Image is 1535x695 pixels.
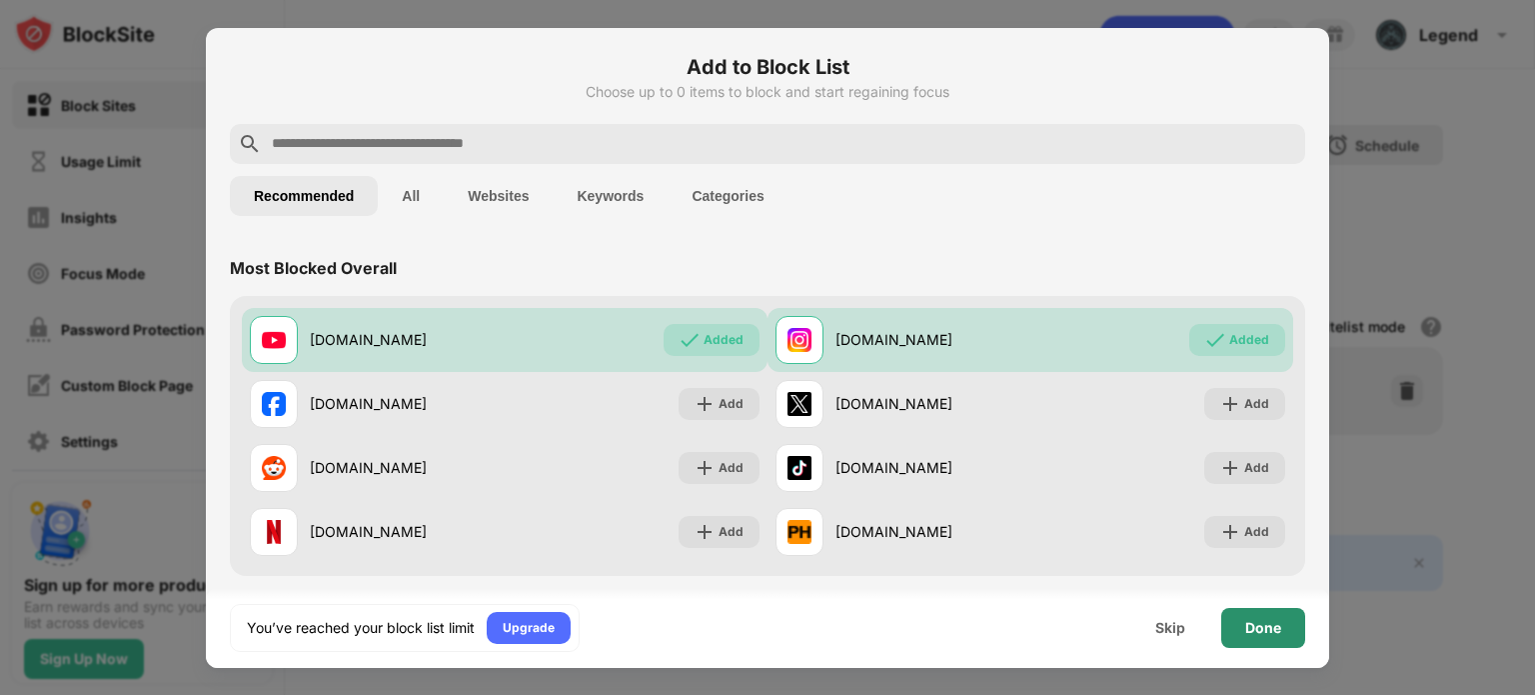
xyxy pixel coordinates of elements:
div: Add [1244,458,1269,478]
img: favicons [262,328,286,352]
img: favicons [787,456,811,480]
div: Choose up to 0 items to block and start regaining focus [230,84,1305,100]
img: favicons [262,456,286,480]
div: [DOMAIN_NAME] [835,521,1030,542]
div: Done [1245,620,1281,636]
div: Add [1244,522,1269,542]
img: search.svg [238,132,262,156]
div: Skip [1155,620,1185,636]
div: [DOMAIN_NAME] [835,329,1030,350]
div: [DOMAIN_NAME] [310,521,505,542]
div: Add [1244,394,1269,414]
div: Add [719,522,744,542]
div: [DOMAIN_NAME] [835,393,1030,414]
button: All [378,176,444,216]
h6: Add to Block List [230,52,1305,82]
div: [DOMAIN_NAME] [310,329,505,350]
div: You’ve reached your block list limit [247,618,475,638]
div: Add [719,394,744,414]
button: Websites [444,176,553,216]
div: Upgrade [503,618,555,638]
button: Categories [668,176,787,216]
div: [DOMAIN_NAME] [310,457,505,478]
div: [DOMAIN_NAME] [835,457,1030,478]
button: Recommended [230,176,378,216]
div: Add [719,458,744,478]
div: Added [704,330,744,350]
img: favicons [787,520,811,544]
div: Most Blocked Overall [230,258,397,278]
button: Keywords [553,176,668,216]
img: favicons [787,328,811,352]
img: favicons [262,392,286,416]
img: favicons [787,392,811,416]
div: Added [1229,330,1269,350]
img: favicons [262,520,286,544]
div: [DOMAIN_NAME] [310,393,505,414]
